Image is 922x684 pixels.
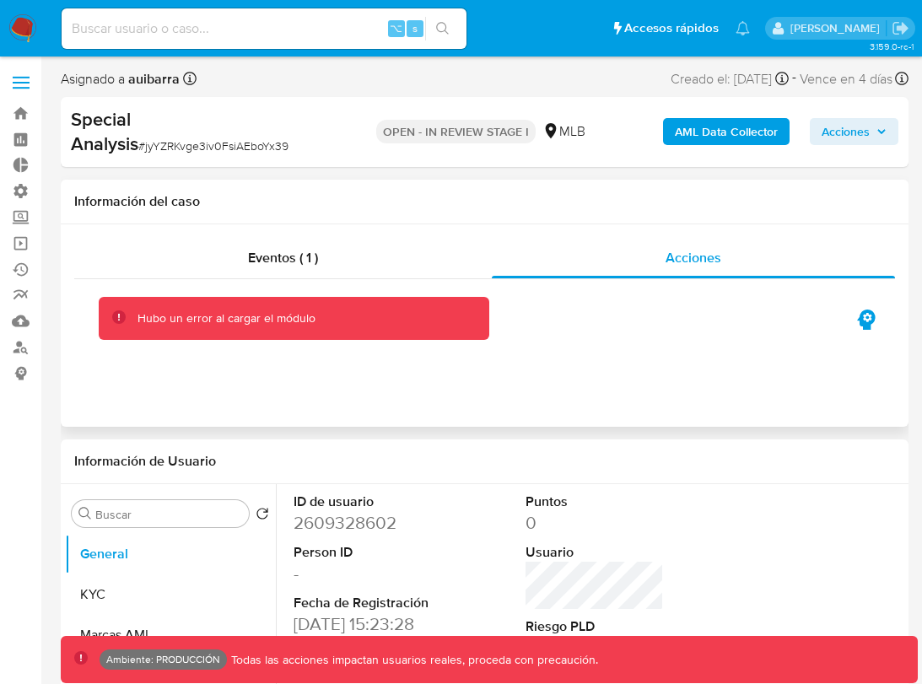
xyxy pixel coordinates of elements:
[65,615,276,655] button: Marcas AML
[526,511,664,535] dd: 0
[376,120,536,143] p: OPEN - IN REVIEW STAGE I
[62,18,466,40] input: Buscar usuario o caso...
[74,453,216,470] h1: Información de Usuario
[294,511,432,535] dd: 2609328602
[65,534,276,574] button: General
[892,19,909,37] a: Salir
[95,507,242,522] input: Buscar
[810,118,898,145] button: Acciones
[294,543,432,562] dt: Person ID
[248,248,318,267] span: Eventos ( 1 )
[822,118,870,145] span: Acciones
[106,656,220,663] p: Ambiente: PRODUCCIÓN
[137,310,315,326] div: Hubo un error al cargar el módulo
[671,67,789,90] div: Creado el: [DATE]
[74,193,895,210] h1: Información del caso
[666,248,721,267] span: Acciones
[294,562,432,585] dd: -
[425,17,460,40] button: search-icon
[624,19,719,37] span: Accesos rápidos
[542,122,585,141] div: MLB
[790,20,886,36] p: mauro.ibarra@mercadolibre.com
[125,69,180,89] b: auibarra
[390,20,402,36] span: ⌥
[65,574,276,615] button: KYC
[526,493,664,511] dt: Puntos
[294,493,432,511] dt: ID de usuario
[675,118,778,145] b: AML Data Collector
[78,507,92,520] button: Buscar
[792,67,796,90] span: -
[526,543,664,562] dt: Usuario
[294,612,432,636] dd: [DATE] 15:23:28
[256,507,269,525] button: Volver al orden por defecto
[138,137,288,154] span: # jyYZRKvge3iv0FsiAEboYx39
[800,70,892,89] span: Vence en 4 días
[412,20,418,36] span: s
[663,118,790,145] button: AML Data Collector
[294,594,432,612] dt: Fecha de Registración
[227,652,598,668] p: Todas las acciones impactan usuarios reales, proceda con precaución.
[71,105,138,158] b: Special Analysis
[736,21,750,35] a: Notificaciones
[61,70,180,89] span: Asignado a
[526,617,664,636] dt: Riesgo PLD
